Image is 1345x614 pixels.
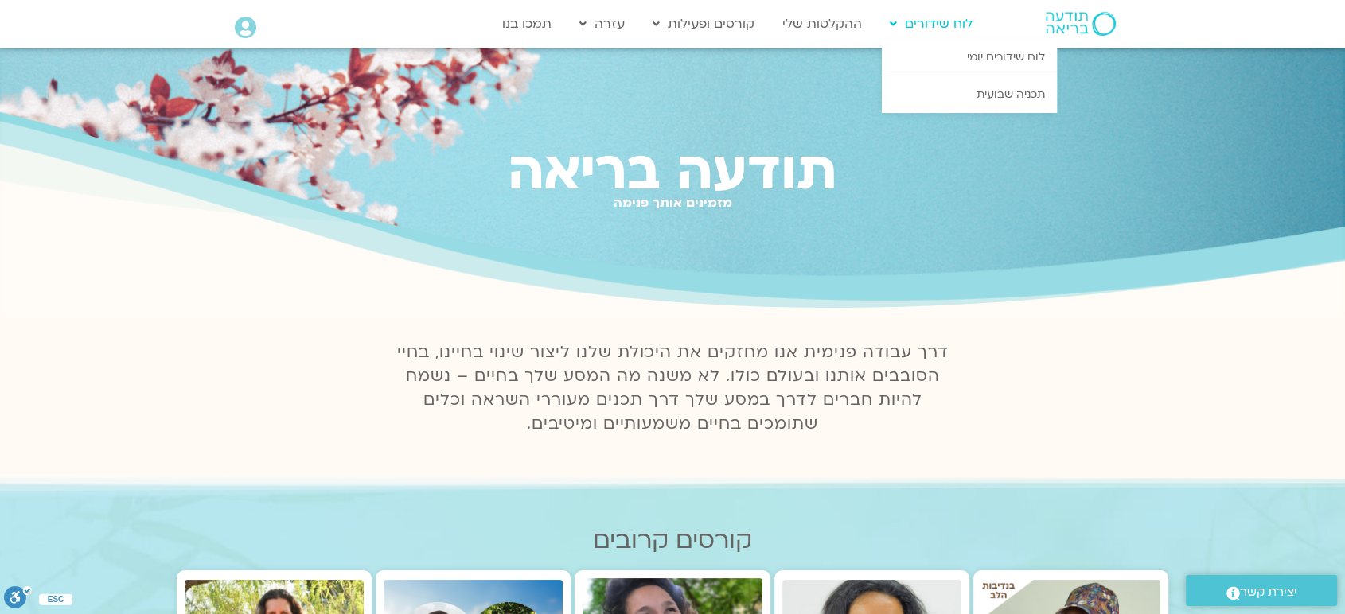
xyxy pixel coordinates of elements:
[388,340,957,436] p: דרך עבודה פנימית אנו מחזקים את היכולת שלנו ליצור שינוי בחיינו, בחיי הסובבים אותנו ובעולם כולו. לא...
[177,527,1168,554] h2: קורסים קרובים
[774,9,870,39] a: ההקלטות שלי
[882,9,980,39] a: לוח שידורים
[882,39,1057,76] a: לוח שידורים יומי
[1240,581,1297,603] span: יצירת קשר
[1046,12,1116,36] img: תודעה בריאה
[882,76,1057,113] a: תכניה שבועית
[645,9,762,39] a: קורסים ופעילות
[494,9,559,39] a: תמכו בנו
[571,9,633,39] a: עזרה
[1186,575,1337,606] a: יצירת קשר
